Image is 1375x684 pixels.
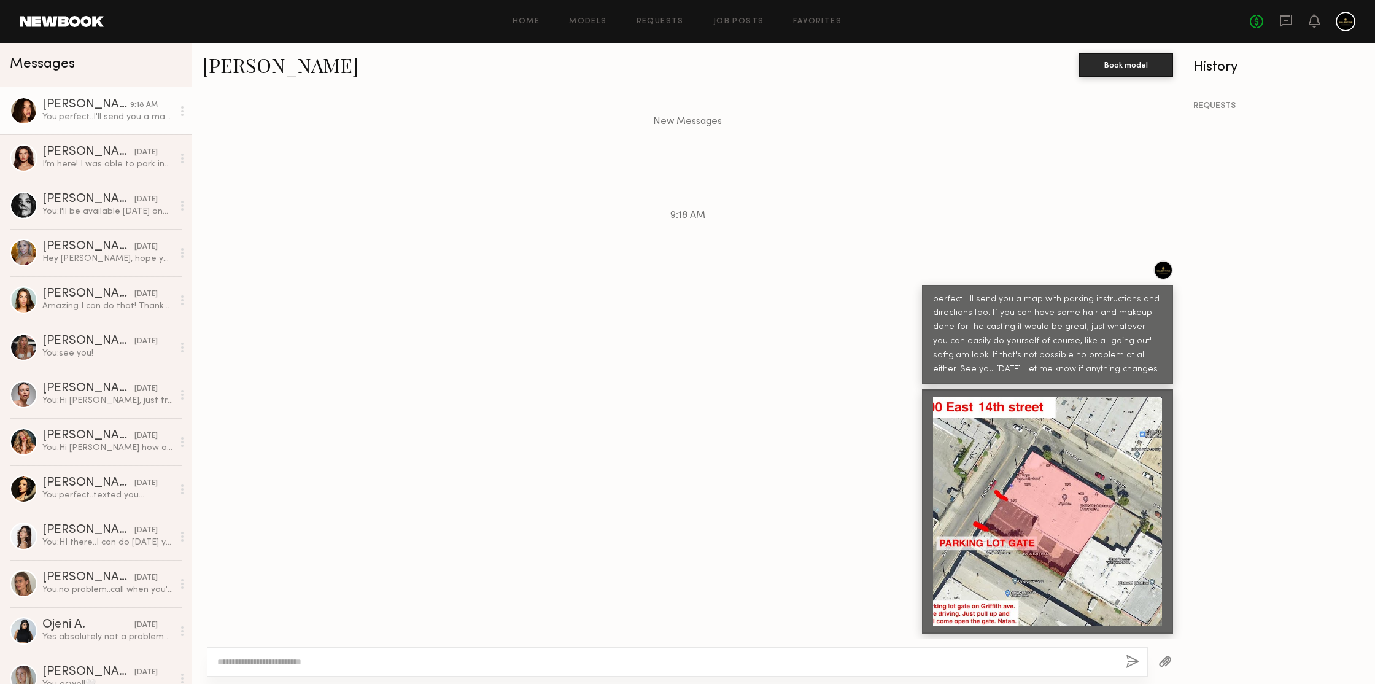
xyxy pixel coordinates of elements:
div: You: I'll be available [DATE] and [DATE] if you can do that [42,206,173,217]
div: [PERSON_NAME] [42,193,134,206]
a: Book model [1079,59,1173,69]
a: [PERSON_NAME] [202,52,358,78]
div: I’m here! I was able to park inside the parking lot [42,158,173,170]
div: [DATE] [134,525,158,537]
div: [PERSON_NAME] [42,383,134,395]
div: You: Hi [PERSON_NAME] how are you? My name is [PERSON_NAME] and I work for a company called Valen... [42,442,173,454]
div: You: perfect..texted you... [42,489,173,501]
div: [PERSON_NAME] [42,477,134,489]
div: [DATE] [134,572,158,584]
div: 9:18 AM [130,99,158,111]
div: [DATE] [134,383,158,395]
div: You: see you! [42,348,173,359]
div: You: HI there..I can do [DATE] yes..also [DATE] if you prefer. [42,537,173,548]
div: Hey [PERSON_NAME], hope you’re doing well. My sister’s instagram is @trapfordom [42,253,173,265]
div: [DATE] [134,667,158,678]
div: [PERSON_NAME] [42,430,134,442]
div: [DATE] [134,194,158,206]
div: [PERSON_NAME] [42,335,134,348]
div: You: no problem..call when you're by the gate [42,584,173,596]
div: [PERSON_NAME] [42,572,134,584]
div: Amazing I can do that! Thanks so much & looking forward to meeting you!! [42,300,173,312]
div: You: perfect..I'll send you a map with parking instructions and directions too. If you can have s... [42,111,173,123]
a: Job Posts [713,18,764,26]
div: [PERSON_NAME] [42,241,134,253]
button: Book model [1079,53,1173,77]
div: You: Hi [PERSON_NAME], just trying to reach out again about the ecomm gig, to see if you're still... [42,395,173,406]
div: [PERSON_NAME] [42,99,130,111]
div: [DATE] [134,241,158,253]
span: New Messages [653,117,722,127]
a: Home [513,18,540,26]
div: Yes absolutely not a problem at all! [42,631,173,643]
div: [DATE] [134,289,158,300]
div: [DATE] [134,478,158,489]
div: [PERSON_NAME] [42,146,134,158]
span: 9:18 AM [670,211,705,221]
div: [DATE] [134,147,158,158]
div: [DATE] [134,336,158,348]
span: Messages [10,57,75,71]
div: History [1193,60,1365,74]
div: perfect..I'll send you a map with parking instructions and directions too. If you can have some h... [933,293,1162,378]
div: Ojeni A. [42,619,134,631]
div: [DATE] [134,430,158,442]
div: [PERSON_NAME] [42,524,134,537]
div: [PERSON_NAME] [42,666,134,678]
div: [PERSON_NAME] [42,288,134,300]
a: Models [569,18,606,26]
a: Requests [637,18,684,26]
div: REQUESTS [1193,102,1365,111]
div: [DATE] [134,620,158,631]
a: Favorites [793,18,842,26]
